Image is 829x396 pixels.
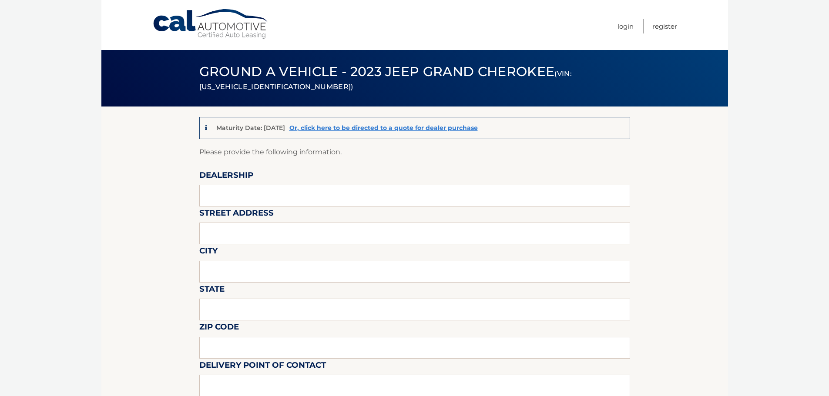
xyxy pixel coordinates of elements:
[199,320,239,336] label: Zip Code
[199,244,218,260] label: City
[199,283,225,299] label: State
[199,146,630,158] p: Please provide the following information.
[216,124,285,132] p: Maturity Date: [DATE]
[199,169,253,185] label: Dealership
[652,19,677,33] a: Register
[199,359,326,375] label: Delivery Point of Contact
[199,63,572,93] span: Ground a Vehicle - 2023 Jeep Grand Cherokee
[199,70,572,91] small: (VIN: [US_VEHICLE_IDENTIFICATION_NUMBER])
[618,19,634,33] a: Login
[152,9,270,40] a: Cal Automotive
[289,124,478,132] a: Or, click here to be directed to a quote for dealer purchase
[199,206,274,223] label: Street Address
